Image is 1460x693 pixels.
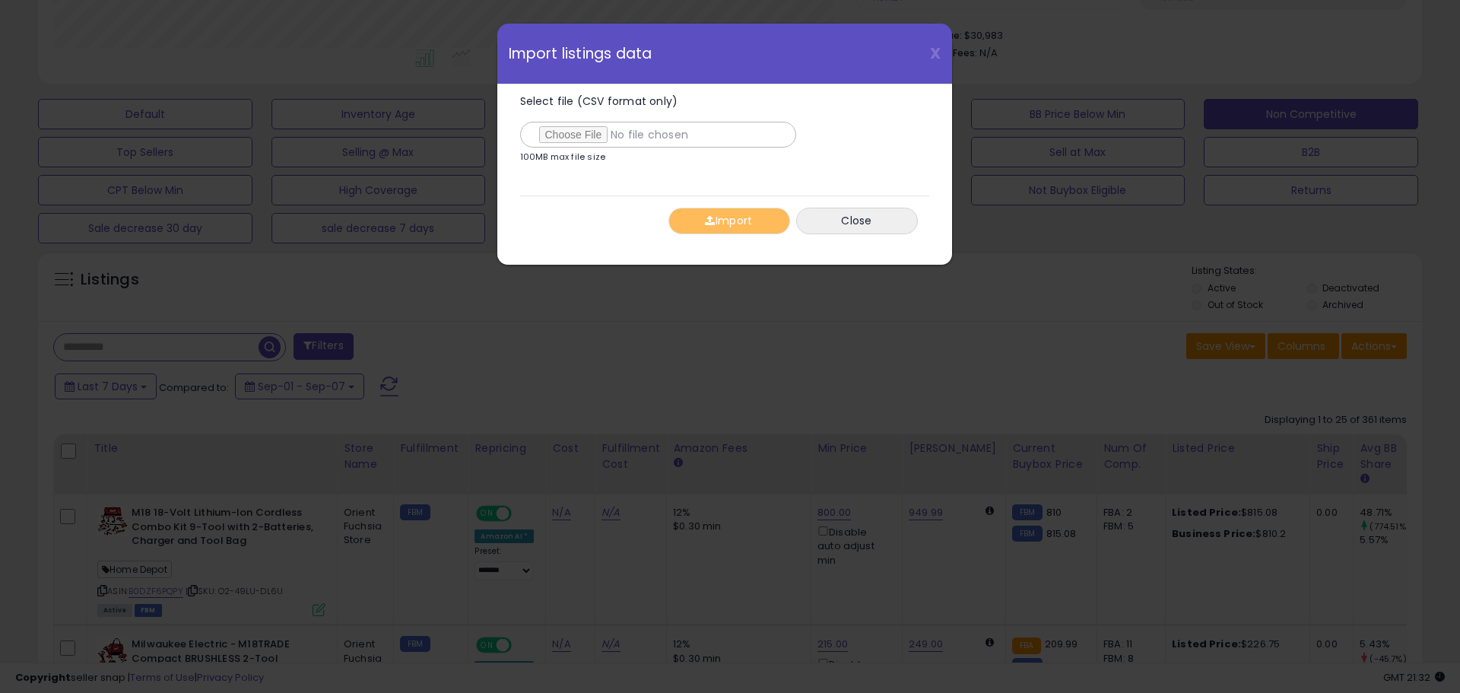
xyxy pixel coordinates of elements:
span: Import listings data [509,46,652,61]
button: Close [796,208,918,234]
button: Import [668,208,790,234]
p: 100MB max file size [520,153,606,161]
span: X [930,43,941,64]
span: Select file (CSV format only) [520,94,678,109]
